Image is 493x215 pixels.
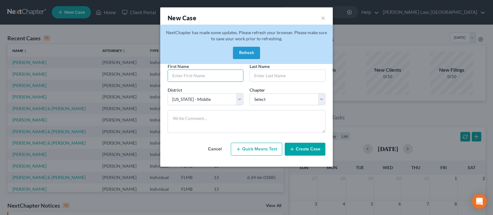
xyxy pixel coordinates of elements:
div: Open Intercom Messenger [472,194,487,209]
span: First Name [168,64,189,69]
span: District [168,87,182,93]
button: × [321,14,325,22]
button: Create Case [285,143,325,156]
button: Refresh [233,47,260,59]
button: Cancel [201,143,228,155]
input: Enter Last Name [250,70,325,82]
strong: New Case [168,14,196,22]
span: Chapter [250,87,265,93]
span: Last Name [250,64,270,69]
input: Enter First Name [168,70,243,82]
button: Quick Means Test [231,143,282,156]
span: NextChapter has made some updates. Please refresh your browser. Please make sure to save your wor... [166,30,327,41]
